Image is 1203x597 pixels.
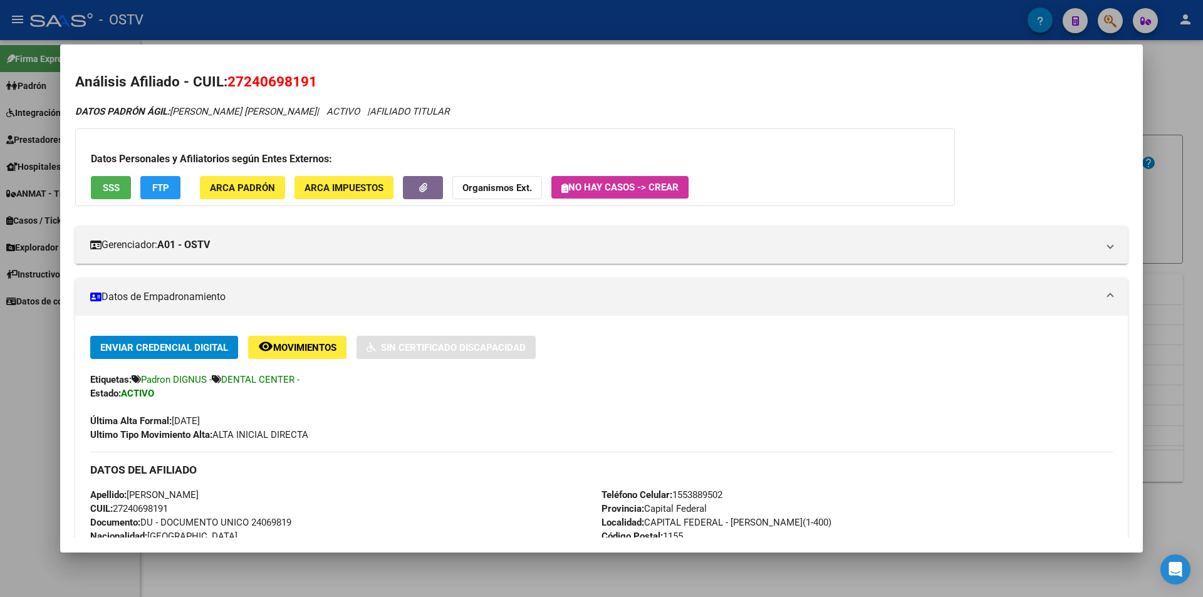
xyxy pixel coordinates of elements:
strong: Etiquetas: [90,374,132,385]
i: | ACTIVO | [75,106,449,117]
mat-panel-title: Gerenciador: [90,237,1098,252]
span: 1553889502 [601,489,722,501]
strong: DATOS PADRÓN ÁGIL: [75,106,170,117]
strong: Nacionalidad: [90,531,147,542]
span: 1155 [601,531,683,542]
span: [DATE] [90,415,200,427]
strong: Provincia: [601,503,644,514]
span: DENTAL CENTER - [221,374,299,385]
mat-panel-title: Datos de Empadronamiento [90,289,1098,304]
mat-expansion-panel-header: Gerenciador:A01 - OSTV [75,226,1128,264]
span: [PERSON_NAME] [PERSON_NAME] [75,106,316,117]
button: Organismos Ext. [452,176,542,199]
strong: Documento: [90,517,140,528]
span: [GEOGRAPHIC_DATA] [90,531,237,542]
span: SSS [103,182,120,194]
span: Sin Certificado Discapacidad [381,342,526,353]
strong: Organismos Ext. [462,182,532,194]
span: ARCA Padrón [210,182,275,194]
div: Open Intercom Messenger [1160,554,1190,584]
span: Movimientos [273,342,336,353]
strong: Localidad: [601,517,644,528]
mat-expansion-panel-header: Datos de Empadronamiento [75,278,1128,316]
h3: Datos Personales y Afiliatorios según Entes Externos: [91,152,939,167]
span: 27240698191 [227,73,317,90]
span: Padron DIGNUS - [141,374,212,385]
span: [PERSON_NAME] [90,489,199,501]
span: No hay casos -> Crear [561,182,679,193]
button: Sin Certificado Discapacidad [357,336,536,359]
span: Enviar Credencial Digital [100,342,228,353]
button: ARCA Impuestos [294,176,393,199]
strong: ACTIVO [121,388,154,399]
button: Enviar Credencial Digital [90,336,238,359]
strong: Estado: [90,388,121,399]
span: Capital Federal [601,503,707,514]
span: DU - DOCUMENTO UNICO 24069819 [90,517,291,528]
strong: Código Postal: [601,531,663,542]
button: ARCA Padrón [200,176,285,199]
span: FTP [152,182,169,194]
strong: Teléfono Celular: [601,489,672,501]
mat-icon: remove_red_eye [258,339,273,354]
strong: A01 - OSTV [157,237,210,252]
strong: Última Alta Formal: [90,415,172,427]
span: 27240698191 [90,503,168,514]
strong: CUIL: [90,503,113,514]
span: ALTA INICIAL DIRECTA [90,429,308,440]
h3: DATOS DEL AFILIADO [90,463,1113,477]
strong: Ultimo Tipo Movimiento Alta: [90,429,212,440]
strong: Apellido: [90,489,127,501]
button: SSS [91,176,131,199]
button: No hay casos -> Crear [551,176,689,199]
span: ARCA Impuestos [305,182,383,194]
h2: Análisis Afiliado - CUIL: [75,71,1128,93]
button: FTP [140,176,180,199]
button: Movimientos [248,336,346,359]
span: CAPITAL FEDERAL - [PERSON_NAME](1-400) [601,517,831,528]
span: AFILIADO TITULAR [370,106,449,117]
